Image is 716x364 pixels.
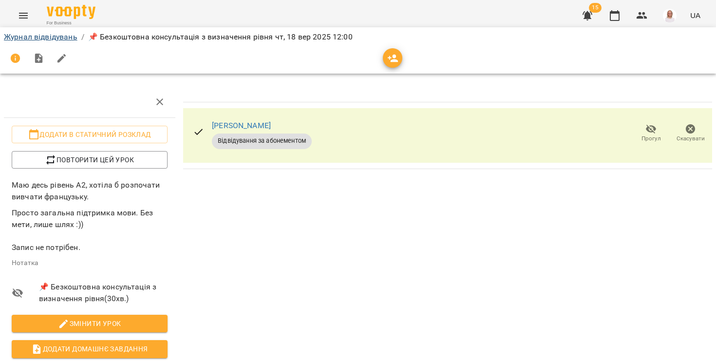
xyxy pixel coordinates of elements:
span: Скасувати [677,134,705,143]
img: 7b3448e7bfbed3bd7cdba0ed84700e25.png [663,9,677,22]
span: For Business [47,20,95,26]
span: Додати домашнє завдання [19,343,160,355]
span: Відвідування за абонементом [212,136,312,145]
p: Маю десь рівень А2, хотіла б розпочати вивчати французьку. [12,179,168,202]
p: Просто загальна підтримка мови. Без мети, лише шлях :)) Запис не потрібен. [12,207,168,253]
button: UA [686,6,704,24]
button: Menu [12,4,35,27]
span: UA [690,10,700,20]
img: Voopty Logo [47,5,95,19]
button: Змінити урок [12,315,168,332]
button: Додати домашнє завдання [12,340,168,358]
a: Журнал відвідувань [4,32,77,41]
span: Змінити урок [19,318,160,329]
button: Додати в статичний розклад [12,126,168,143]
span: Додати в статичний розклад [19,129,160,140]
span: Повторити цей урок [19,154,160,166]
span: 15 [589,3,602,13]
nav: breadcrumb [4,31,712,43]
p: 📌 Безкоштовна консультація з визначення рівня чт, 18 вер 2025 12:00 [88,31,353,43]
button: Прогул [631,120,671,147]
span: 📌 Безкоштовна консультація з визначення рівня ( 30 хв. ) [39,281,168,304]
button: Повторити цей урок [12,151,168,169]
p: Нотатка [12,258,168,268]
span: Прогул [641,134,661,143]
li: / [81,31,84,43]
button: Скасувати [671,120,710,147]
a: [PERSON_NAME] [212,121,271,130]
